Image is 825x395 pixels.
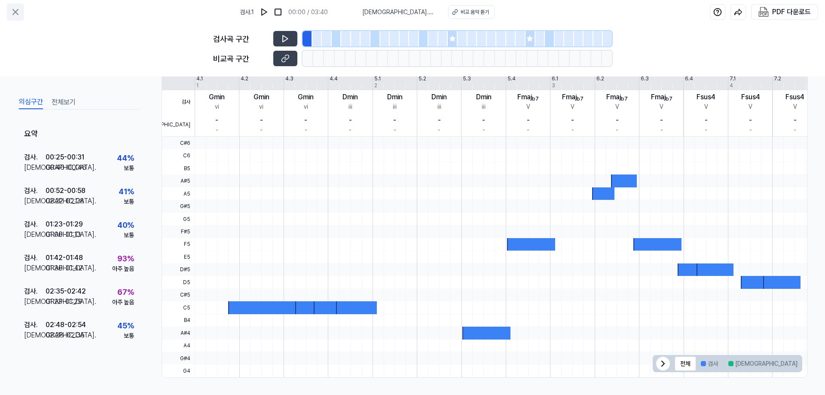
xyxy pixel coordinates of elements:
[254,92,269,102] div: Gmin
[196,75,203,83] div: 4.1
[162,149,195,162] span: C6
[749,102,752,111] div: V
[527,115,530,126] div: -
[348,102,352,111] div: iii
[119,186,134,197] div: 41 %
[527,126,529,135] div: -
[660,115,663,126] div: -
[46,162,86,173] div: 00:40 - 00:46
[17,122,141,146] div: 요약
[507,75,516,83] div: 5.4
[730,75,736,83] div: 7.1
[526,102,530,111] div: V
[758,7,769,17] img: PDF Download
[24,263,46,273] div: [DEMOGRAPHIC_DATA] .
[46,286,86,297] div: 02:35 - 02:42
[793,102,797,111] div: V
[723,357,803,371] button: [DEMOGRAPHIC_DATA]
[774,75,781,83] div: 7.2
[562,92,584,102] div: Fmaj
[24,186,46,196] div: 검사 .
[785,92,804,102] div: Fsus4
[19,95,43,109] button: 의심구간
[274,8,282,16] img: stop
[305,126,307,135] div: -
[571,102,574,111] div: V
[482,115,485,126] div: -
[621,96,628,102] sub: b7
[685,75,693,83] div: 6.4
[24,196,46,206] div: [DEMOGRAPHIC_DATA] .
[24,152,46,162] div: 검사 .
[374,82,377,89] div: 2
[162,327,195,339] span: A#4
[394,126,396,135] div: -
[660,102,663,111] div: V
[24,286,46,297] div: 검사 .
[240,8,254,17] span: 검사 . 1
[374,75,381,83] div: 5.1
[162,263,195,276] span: D#5
[24,253,46,263] div: 검사 .
[675,357,696,371] button: 전체
[213,53,268,64] div: 비교곡 구간
[124,197,134,206] div: 보통
[463,75,471,83] div: 5.3
[741,92,760,102] div: Fsus4
[241,75,248,83] div: 4.2
[794,115,797,126] div: -
[448,5,495,19] a: 비교 음악 듣기
[596,75,604,83] div: 6.2
[532,96,539,102] sub: b7
[749,126,752,135] div: -
[162,113,195,137] span: [DEMOGRAPHIC_DATA]
[162,187,195,200] span: A5
[112,264,134,273] div: 아주 높음
[730,82,733,89] div: 4
[713,8,722,16] img: help
[419,75,426,83] div: 5.2
[260,126,263,135] div: -
[757,5,813,19] button: PDF 다운로드
[117,253,134,264] div: 93 %
[162,251,195,263] span: E5
[260,115,263,126] div: -
[259,102,263,111] div: vi
[24,219,46,230] div: 검사 .
[162,200,195,212] span: G#5
[117,219,134,231] div: 40 %
[124,331,134,340] div: 보통
[162,352,195,364] span: G#4
[24,230,46,240] div: [DEMOGRAPHIC_DATA] .
[196,82,199,89] div: 1
[46,320,86,330] div: 02:48 - 02:54
[362,8,438,17] span: [DEMOGRAPHIC_DATA] . 내여자친구를부탁해(SAY NO) 비스트
[616,126,618,135] div: -
[615,102,619,111] div: V
[24,320,46,330] div: 검사 .
[476,92,492,102] div: Dmin
[705,115,708,126] div: -
[571,115,574,126] div: -
[46,196,84,206] div: 02:22 - 02:28
[46,186,86,196] div: 00:52 - 00:58
[162,314,195,327] span: B4
[298,92,314,102] div: Gmin
[124,164,134,173] div: 보통
[209,92,225,102] div: Gmin
[393,102,397,111] div: iii
[431,92,447,102] div: Dmin
[124,231,134,240] div: 보통
[393,115,396,126] div: -
[696,357,723,371] button: 검사
[162,175,195,187] span: A#5
[162,225,195,238] span: F#5
[24,162,46,173] div: [DEMOGRAPHIC_DATA] .
[162,301,195,314] span: C5
[285,75,293,83] div: 4.3
[438,126,440,135] div: -
[260,8,269,16] img: play
[794,126,796,135] div: -
[552,82,555,89] div: 3
[704,102,708,111] div: V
